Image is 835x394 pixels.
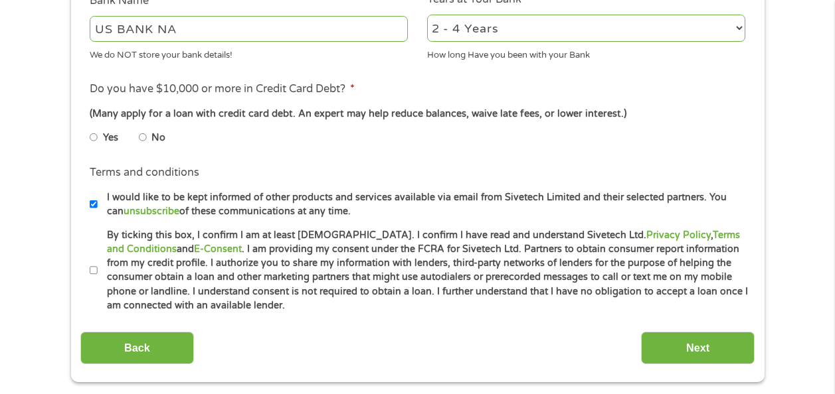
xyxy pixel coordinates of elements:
div: How long Have you been with your Bank [427,44,745,62]
div: (Many apply for a loan with credit card debt. An expert may help reduce balances, waive late fees... [90,107,745,121]
a: unsubscribe [124,206,179,217]
label: I would like to be kept informed of other products and services available via email from Sivetech... [98,190,749,219]
a: Terms and Conditions [107,230,740,255]
a: E-Consent [194,243,242,255]
label: No [151,131,165,145]
label: Do you have $10,000 or more in Credit Card Debt? [90,82,355,96]
input: Back [80,332,194,364]
div: We do NOT store your bank details! [90,44,408,62]
input: Next [641,332,755,364]
label: Yes [103,131,118,145]
label: By ticking this box, I confirm I am at least [DEMOGRAPHIC_DATA]. I confirm I have read and unders... [98,228,749,313]
label: Terms and conditions [90,166,199,180]
a: Privacy Policy [646,230,711,241]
